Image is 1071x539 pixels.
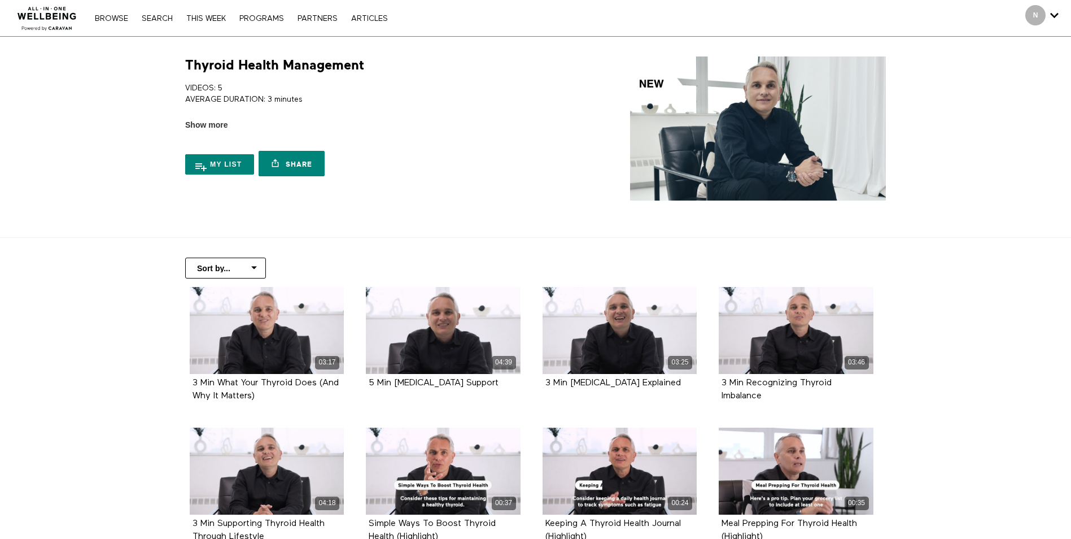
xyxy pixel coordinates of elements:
a: Browse [89,15,134,23]
h1: Thyroid Health Management [185,56,364,74]
div: 03:25 [668,356,692,369]
span: Show more [185,119,228,131]
a: 3 Min What Your Thyroid Does (And Why It Matters) [193,379,339,400]
a: 3 Min Hyperthyroidism Explained 03:25 [543,287,697,374]
div: 03:46 [845,356,869,369]
div: 00:37 [492,497,516,510]
strong: 5 Min Hyperthyroidism Support [369,379,499,388]
div: 00:35 [845,497,869,510]
div: 03:17 [315,356,339,369]
nav: Primary [89,12,393,24]
div: 04:39 [492,356,516,369]
a: ARTICLES [346,15,394,23]
a: 5 Min [MEDICAL_DATA] Support [369,379,499,387]
a: 3 Min [MEDICAL_DATA] Explained [545,379,681,387]
p: VIDEOS: 5 AVERAGE DURATION: 3 minutes [185,82,531,106]
a: Search [136,15,178,23]
div: 04:18 [315,497,339,510]
a: 3 Min Recognizing Thyroid Imbalance 03:46 [719,287,873,374]
strong: 3 Min Hyperthyroidism Explained [545,379,681,388]
a: PARTNERS [292,15,343,23]
a: PROGRAMS [234,15,290,23]
a: Simple Ways To Boost Thyroid Health (Highlight) 00:37 [366,428,521,515]
a: 3 Min Supporting Thyroid Health Through Lifestyle 04:18 [190,428,344,515]
img: Thyroid Health Management [630,56,886,201]
div: 00:24 [668,497,692,510]
button: My list [185,154,254,175]
a: 3 Min Recognizing Thyroid Imbalance [722,379,832,400]
a: THIS WEEK [181,15,231,23]
a: 5 Min Hyperthyroidism Support 04:39 [366,287,521,374]
a: Share [259,151,324,176]
a: Meal Prepping For Thyroid Health (Highlight) 00:35 [719,428,873,515]
a: Keeping A Thyroid Health Journal (Highlight) 00:24 [543,428,697,515]
a: 3 Min What Your Thyroid Does (And Why It Matters) 03:17 [190,287,344,374]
